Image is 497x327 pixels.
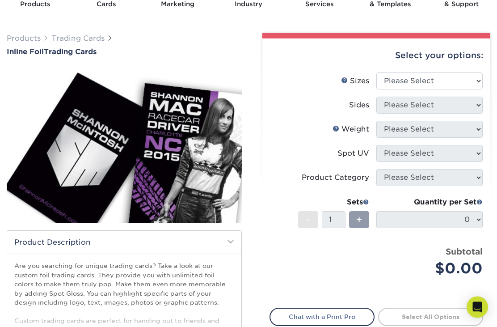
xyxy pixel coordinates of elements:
[51,34,105,43] a: Trading Cards
[467,297,488,318] div: Open Intercom Messenger
[7,34,41,43] a: Products
[270,308,375,326] a: Chat with a Print Pro
[302,173,369,183] div: Product Category
[306,213,310,227] span: -
[333,124,369,135] div: Weight
[356,213,362,227] span: +
[341,76,369,87] div: Sizes
[7,48,44,56] span: Inline Foil
[7,48,242,56] a: Inline FoilTrading Cards
[7,48,242,56] h1: Trading Cards
[7,231,241,254] h2: Product Description
[349,100,369,111] div: Sides
[298,197,369,208] div: Sets
[383,258,483,280] div: $0.00
[446,247,483,257] strong: Subtotal
[337,149,369,159] div: Spot UV
[376,197,483,208] div: Quantity per Set
[378,308,483,326] a: Select All Options
[270,39,483,73] div: Select your options:
[7,64,242,227] img: Inline Foil 01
